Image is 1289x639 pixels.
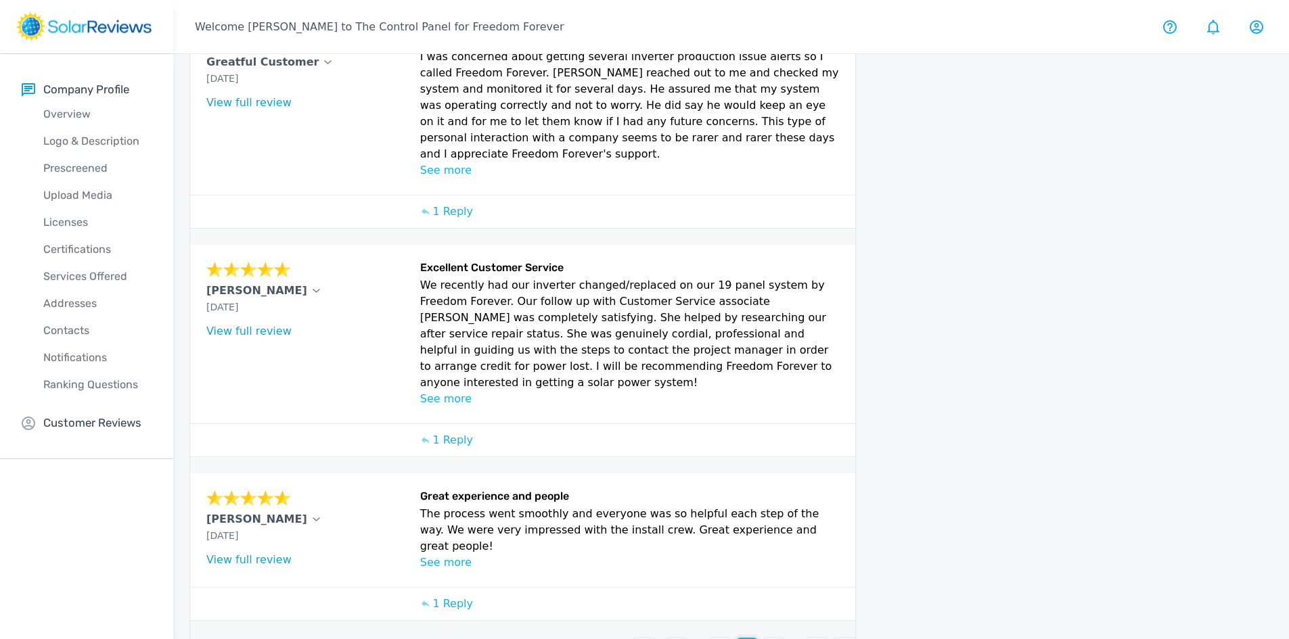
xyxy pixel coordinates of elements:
p: Upload Media [22,187,173,204]
p: The process went smoothly and everyone was so helpful each step of the way. We were very impresse... [420,506,840,554]
a: View full review [206,96,292,109]
p: Notifications [22,350,173,366]
p: Licenses [22,214,173,231]
p: Overview [22,106,173,122]
span: [DATE] [206,73,238,84]
a: Ranking Questions [22,371,173,398]
p: See more [420,554,840,571]
p: Contacts [22,323,173,339]
span: [DATE] [206,530,238,541]
p: Welcome [PERSON_NAME] to The Control Panel for Freedom Forever [195,19,564,35]
p: Prescreened [22,160,173,176]
p: [PERSON_NAME] [206,283,307,299]
h6: Great experience and people [420,490,840,506]
p: See more [420,391,840,407]
a: Services Offered [22,263,173,290]
p: Addresses [22,295,173,312]
p: See more [420,162,840,179]
a: Upload Media [22,182,173,209]
p: 1 Reply [432,432,473,448]
p: We recently had our inverter changed/replaced on our 19 panel system by Freedom Forever. Our foll... [420,277,840,391]
p: Company Profile [43,81,129,98]
a: Licenses [22,209,173,236]
p: I was concerned about getting several inverter production issue alerts so I called Freedom Foreve... [420,49,840,162]
h6: Excellent Customer Service [420,261,840,277]
p: Certifications [22,241,173,258]
a: Addresses [22,290,173,317]
span: [DATE] [206,302,238,312]
a: View full review [206,325,292,337]
p: Services Offered [22,268,173,285]
a: Contacts [22,317,173,344]
p: Ranking Questions [22,377,173,393]
p: Greatful Customer [206,54,319,70]
p: Logo & Description [22,133,173,149]
p: [PERSON_NAME] [206,511,307,527]
p: 1 Reply [432,596,473,612]
p: 1 Reply [432,204,473,220]
a: View full review [206,553,292,566]
a: Certifications [22,236,173,263]
a: Prescreened [22,155,173,182]
a: Overview [22,101,173,128]
a: Notifications [22,344,173,371]
p: Customer Reviews [43,415,141,431]
a: Logo & Description [22,128,173,155]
